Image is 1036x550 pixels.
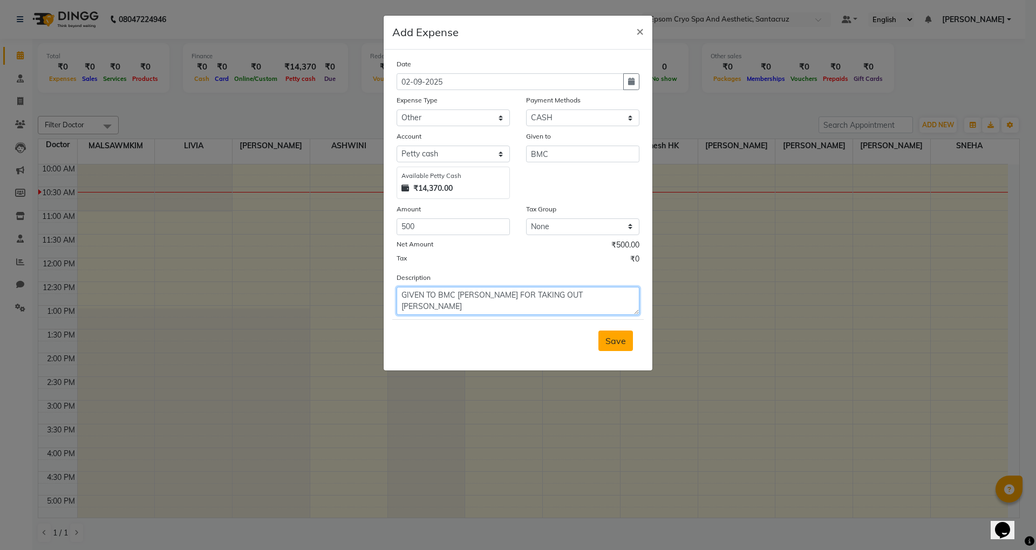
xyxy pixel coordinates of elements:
label: Description [397,273,431,283]
strong: ₹14,370.00 [413,183,453,194]
span: ₹0 [630,253,639,267]
div: Available Petty Cash [401,171,505,181]
label: Amount [397,204,421,214]
span: Save [605,335,626,346]
input: Amount [397,218,510,235]
span: × [636,23,644,39]
h5: Add Expense [392,24,459,40]
span: ₹500.00 [611,239,639,253]
label: Tax [397,253,407,263]
label: Account [397,132,421,141]
label: Given to [526,132,551,141]
label: Date [397,59,411,69]
label: Expense Type [397,95,438,105]
input: Given to [526,146,639,162]
label: Net Amount [397,239,433,249]
label: Tax Group [526,204,556,214]
button: Save [598,331,633,351]
label: Payment Methods [526,95,581,105]
button: Close [628,16,652,46]
iframe: chat widget [991,507,1025,539]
